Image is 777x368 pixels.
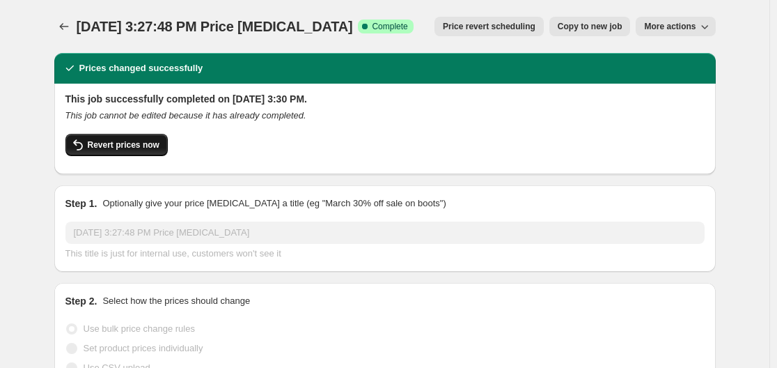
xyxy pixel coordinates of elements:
span: This title is just for internal use, customers won't see it [65,248,281,259]
h2: This job successfully completed on [DATE] 3:30 PM. [65,92,705,106]
span: Use bulk price change rules [84,323,195,334]
p: Select how the prices should change [102,294,250,308]
span: [DATE] 3:27:48 PM Price [MEDICAL_DATA] [77,19,353,34]
span: Complete [372,21,407,32]
button: Price revert scheduling [434,17,544,36]
span: Price revert scheduling [443,21,535,32]
p: Optionally give your price [MEDICAL_DATA] a title (eg "March 30% off sale on boots") [102,197,446,210]
button: Revert prices now [65,134,168,156]
h2: Step 1. [65,197,97,210]
button: Price change jobs [54,17,74,36]
h2: Prices changed successfully [79,61,203,75]
span: Set product prices individually [84,343,203,353]
span: More actions [644,21,696,32]
span: Copy to new job [558,21,622,32]
i: This job cannot be edited because it has already completed. [65,110,306,121]
button: More actions [636,17,715,36]
button: Copy to new job [549,17,631,36]
input: 30% off holiday sale [65,222,705,244]
h2: Step 2. [65,294,97,308]
span: Revert prices now [88,139,159,151]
